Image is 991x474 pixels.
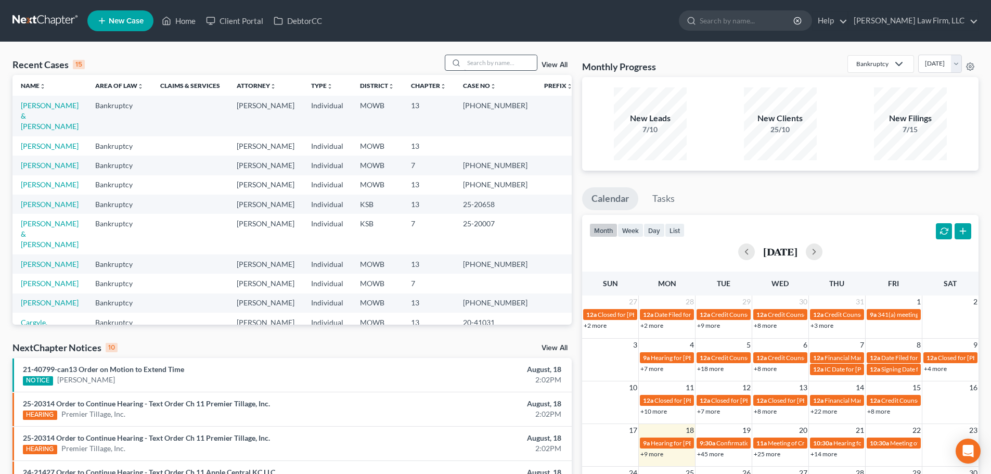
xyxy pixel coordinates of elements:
td: 7 [403,214,455,254]
span: 30 [798,296,808,308]
div: Recent Cases [12,58,85,71]
td: Bankruptcy [87,274,152,293]
a: Cargyle, Nateishia [21,318,52,337]
span: 29 [741,296,752,308]
div: 15 [73,60,85,69]
i: unfold_more [40,83,46,89]
td: 20-41031 [455,313,536,342]
span: 8 [916,339,922,351]
span: 2 [972,296,979,308]
i: unfold_more [567,83,573,89]
a: View All [542,61,568,69]
a: [PERSON_NAME] [21,260,79,268]
span: Sat [944,279,957,288]
span: 12 [741,381,752,394]
a: Case Nounfold_more [463,82,496,89]
td: [PERSON_NAME] [228,136,303,156]
div: 2:02PM [389,409,561,419]
td: [PHONE_NUMBER] [455,175,536,195]
span: 16 [968,381,979,394]
span: Fri [888,279,899,288]
td: 13 [403,136,455,156]
a: [PERSON_NAME] Law Firm, LLC [848,11,978,30]
span: Closed for [PERSON_NAME] & [PERSON_NAME] [598,311,731,318]
div: August, 18 [389,399,561,409]
span: 12a [756,354,767,362]
a: +8 more [867,407,890,415]
a: 25-20314 Order to Continue Hearing - Text Order Ch 11 Premier Tillage, Inc. [23,399,270,408]
a: [PERSON_NAME] [21,200,79,209]
a: Premier Tillage, Inc. [61,443,125,454]
a: Tasks [643,187,684,210]
a: [PERSON_NAME] [21,180,79,189]
td: MOWB [352,96,403,136]
span: 11 [685,381,695,394]
div: 10 [106,343,118,352]
td: Bankruptcy [87,175,152,195]
span: 14 [855,381,865,394]
input: Search by name... [700,11,795,30]
span: 28 [685,296,695,308]
td: [PERSON_NAME] [228,156,303,175]
td: Bankruptcy [87,195,152,214]
a: Premier Tillage, Inc. [61,409,125,419]
a: [PERSON_NAME] [21,142,79,150]
a: +9 more [697,322,720,329]
td: Individual [303,214,352,254]
span: 31 [855,296,865,308]
td: Individual [303,293,352,313]
span: 15 [911,381,922,394]
div: August, 18 [389,433,561,443]
div: 7/10 [614,124,687,135]
span: 9 [972,339,979,351]
span: 341(a) meeting for [PERSON_NAME] [878,311,978,318]
span: Thu [829,279,844,288]
td: KSB [352,195,403,214]
td: [PERSON_NAME] [228,254,303,274]
input: Search by name... [464,55,537,70]
span: 12a [870,365,880,373]
td: Individual [303,96,352,136]
td: 13 [403,195,455,214]
span: Credit Counseling for [PERSON_NAME] [768,311,876,318]
span: 12a [643,396,653,404]
span: Meeting of Creditors for [PERSON_NAME] [768,439,883,447]
a: +25 more [754,450,780,458]
span: 1 [916,296,922,308]
span: Closed for [PERSON_NAME] [711,396,789,404]
td: [PHONE_NUMBER] [455,96,536,136]
span: 12a [700,311,710,318]
span: 12a [813,365,823,373]
td: Bankruptcy [87,254,152,274]
span: 3 [632,339,638,351]
a: +8 more [754,322,777,329]
span: 7 [859,339,865,351]
a: 21-40799-can13 Order on Motion to Extend Time [23,365,184,374]
span: 20 [798,424,808,437]
span: 12a [643,311,653,318]
td: Bankruptcy [87,136,152,156]
span: 23 [968,424,979,437]
h3: Monthly Progress [582,60,656,73]
div: 7/15 [874,124,947,135]
div: 25/10 [744,124,817,135]
a: +9 more [640,450,663,458]
div: HEARING [23,411,57,420]
td: 13 [403,254,455,274]
a: Districtunfold_more [360,82,394,89]
td: [PHONE_NUMBER] [455,254,536,274]
a: Prefixunfold_more [544,82,573,89]
i: unfold_more [388,83,394,89]
td: Bankruptcy [87,293,152,313]
span: Closed for [PERSON_NAME] [654,396,732,404]
td: 25-20007 [455,214,536,254]
a: Area of Lawunfold_more [95,82,144,89]
span: Mon [658,279,676,288]
td: Bankruptcy [87,96,152,136]
td: [PERSON_NAME] [228,214,303,254]
div: 2:02PM [389,375,561,385]
i: unfold_more [270,83,276,89]
span: 18 [685,424,695,437]
td: Bankruptcy [87,313,152,342]
span: 22 [911,424,922,437]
